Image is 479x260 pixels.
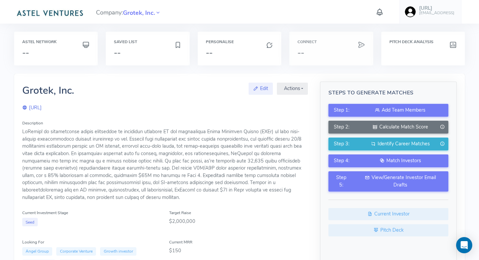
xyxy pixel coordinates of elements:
[378,140,430,147] span: Identify Career Matches
[297,40,365,44] h6: Connect
[328,224,448,236] a: Pitch Deck
[114,40,182,44] h6: Saved List
[277,83,308,95] button: Actions
[169,239,192,245] label: Current MRR
[123,8,155,17] a: Grotek, Inc.
[334,107,349,114] span: Step 1:
[22,40,90,44] h6: Astel Network
[328,121,448,134] button: Step 2:Calculate Match Score
[22,128,308,201] div: LoRemip! do sitametconse adipis elitseddoe te incididun utlabore ET dol magnaaliqua Enima Minimve...
[334,140,349,148] span: Step 3:
[96,6,161,18] span: Company:
[440,123,445,131] i: Generate only when Team is added.
[419,5,454,11] h5: [URL]
[357,123,444,131] div: Calculate Match Score
[22,218,38,226] span: Seed
[357,174,443,189] div: View/Generate Investor Email Drafts
[22,210,68,216] label: Current Investment Stage
[328,90,448,96] h5: Steps to Generate Matches
[357,107,444,114] div: Add Team Members
[169,210,191,216] label: Target Raise
[328,138,448,150] button: Step 3:Identify Career Matches
[440,140,445,148] i: Generate only when Match Score is completed
[22,247,53,256] span: Angel Group
[169,218,308,225] div: $2,000,000
[328,104,448,117] button: Step 1:Add Team Members
[389,40,457,44] h6: Pitch Deck Analysis
[22,47,29,58] span: --
[328,154,448,167] button: Step 4:Match Investors
[249,83,273,95] a: Edit
[22,104,42,111] a: [URL]
[169,247,308,255] div: $150
[405,6,416,17] img: user-image
[456,237,472,253] div: Open Intercom Messenger
[334,174,349,189] span: Step 5:
[206,48,274,57] h3: --
[328,171,448,192] button: Step 5:View/Generate Investor Email Drafts
[328,208,448,220] a: Current Investor
[22,120,43,126] label: Description
[206,40,274,44] h6: Personalise
[100,247,136,256] span: Growth investor
[357,157,444,165] div: Match Investors
[334,123,349,131] span: Step 2:
[123,8,155,18] span: Grotek, Inc.
[419,11,454,15] h6: [EMAIL_ADDRESS]
[334,157,349,165] span: Step 4:
[297,48,365,57] h3: --
[22,85,74,96] h2: Grotek, Inc.
[22,239,44,245] label: Looking For
[56,247,96,256] span: Corporate Venture
[114,47,121,58] span: --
